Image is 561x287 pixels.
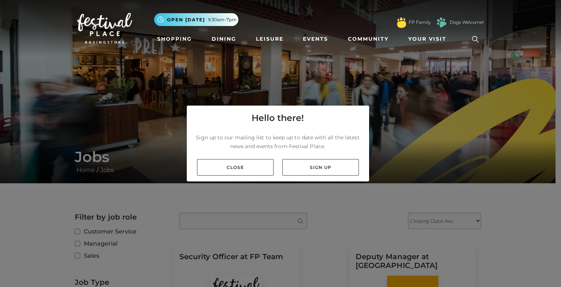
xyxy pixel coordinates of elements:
img: Festival Place Logo [77,13,132,44]
h4: Hello there! [252,111,304,125]
button: Open [DATE] 9.30am-7pm [154,13,238,26]
a: Close [197,159,274,176]
span: Open [DATE] [167,16,205,23]
a: Your Visit [405,32,453,46]
span: Your Visit [408,35,446,43]
a: Events [300,32,331,46]
p: Sign up to our mailing list to keep up to date with all the latest news and events from Festival ... [193,133,363,151]
a: FP Family [409,19,431,26]
a: Shopping [154,32,195,46]
a: Sign up [282,159,359,176]
a: Community [345,32,391,46]
a: Dogs Welcome! [450,19,484,26]
span: 9.30am-7pm [208,16,237,23]
a: Dining [209,32,239,46]
a: Leisure [253,32,286,46]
